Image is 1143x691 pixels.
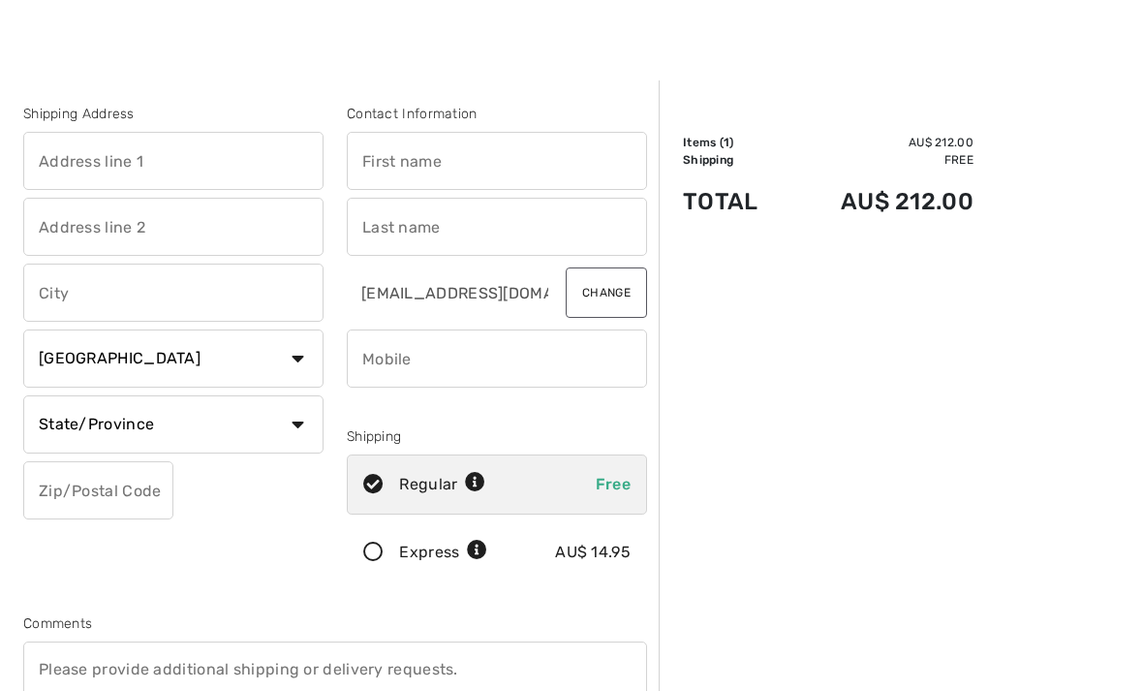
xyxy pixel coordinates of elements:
input: Address line 2 [23,198,324,256]
span: Free [596,475,631,493]
input: City [23,264,324,322]
div: Comments [23,613,647,634]
span: 1 [724,136,729,149]
td: AU$ 212.00 [788,169,973,235]
td: Items ( ) [683,134,788,151]
div: AU$ 14.95 [555,541,631,564]
div: Contact Information [347,104,647,124]
input: E-mail [347,264,550,322]
input: Last name [347,198,647,256]
td: AU$ 212.00 [788,134,973,151]
td: Shipping [683,151,788,169]
td: Total [683,169,788,235]
input: First name [347,132,647,190]
button: Change [566,267,647,318]
input: Zip/Postal Code [23,461,173,519]
div: Shipping Address [23,104,324,124]
td: Free [788,151,973,169]
div: Express [399,541,487,564]
input: Mobile [347,330,647,388]
div: Regular [399,473,485,496]
div: Shipping [347,426,647,447]
input: Address line 1 [23,132,324,190]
